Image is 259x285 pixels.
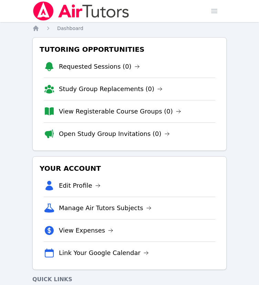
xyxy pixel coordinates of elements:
h4: Quick Links [32,275,227,284]
span: Dashboard [57,26,83,31]
a: Study Group Replacements (0) [59,84,163,94]
a: View Registerable Course Groups (0) [59,107,181,116]
a: Dashboard [57,25,83,32]
h3: Your Account [38,162,221,175]
a: Edit Profile [59,181,101,190]
a: Requested Sessions (0) [59,62,140,71]
img: Air Tutors [32,1,130,21]
a: View Expenses [59,226,113,235]
a: Manage Air Tutors Subjects [59,203,152,213]
h3: Tutoring Opportunities [38,43,221,56]
nav: Breadcrumb [32,25,227,32]
a: Link Your Google Calendar [59,248,149,258]
a: Open Study Group Invitations (0) [59,129,170,139]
